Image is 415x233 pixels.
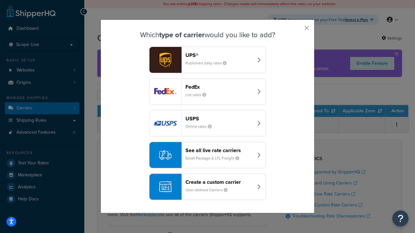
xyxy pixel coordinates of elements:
strong: type of carrier [159,29,205,40]
img: usps logo [149,110,181,136]
h3: Which would you like to add? [117,31,298,39]
header: Create a custom carrier [185,179,253,185]
button: fedEx logoFedExList rates [149,78,266,105]
button: usps logoUSPSOnline rates [149,110,266,137]
header: See all live rate carriers [185,147,253,153]
img: fedEx logo [149,79,181,105]
small: Small Package & LTL Freight [185,155,244,161]
header: UPS® [185,52,253,58]
small: List rates [185,92,211,98]
small: User-defined Carriers [185,187,233,193]
button: Open Resource Center [392,210,409,227]
button: Create a custom carrierUser-defined Carriers [149,173,266,200]
button: ups logoUPS®Published daily rates [149,47,266,73]
img: icon-carrier-custom-c93b8a24.svg [159,181,172,193]
header: FedEx [185,84,253,90]
img: icon-carrier-liverate-becf4550.svg [159,149,172,161]
small: Published daily rates [185,60,232,66]
img: ups logo [149,47,181,73]
button: See all live rate carriersSmall Package & LTL Freight [149,142,266,168]
small: Online rates [185,124,217,129]
header: USPS [185,116,253,122]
